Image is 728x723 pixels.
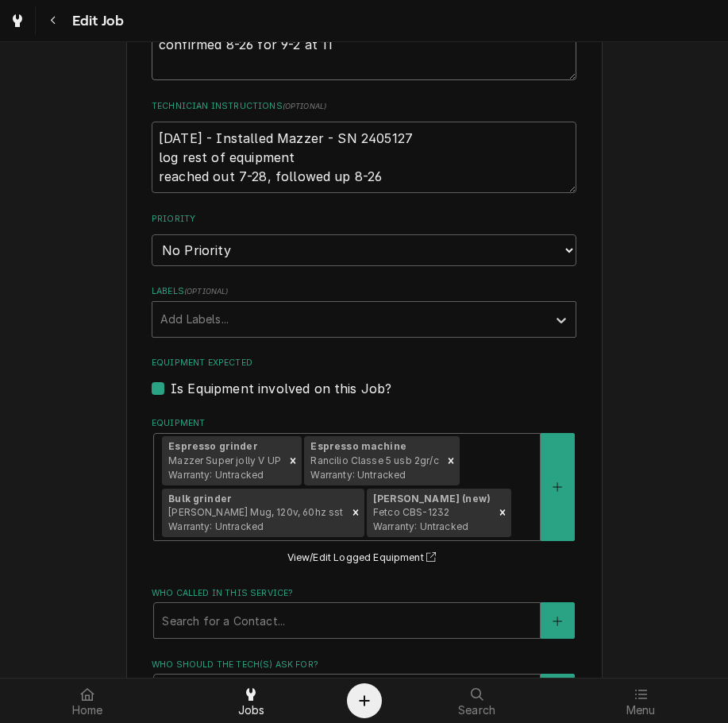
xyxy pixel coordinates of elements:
[171,379,391,398] label: Is Equipment involved on this Job?
[152,587,576,639] div: Who called in this service?
[347,489,364,538] div: Remove [object Object]
[152,100,576,113] label: Technician Instructions
[152,213,576,226] label: Priority
[152,122,576,193] textarea: [DATE] - Installed Mazzer - SN 2405127 log rest of equipment reached out 7-28, followed up 8-26
[541,433,574,541] button: Create New Equipment
[310,440,406,452] strong: Espresso machine
[72,704,103,717] span: Home
[168,454,281,481] span: Mazzer Super jolly V UP Warranty: Untracked
[310,454,438,481] span: Rancilio Classe 5 usb 2gr/c Warranty: Untracked
[184,287,229,296] span: ( optional )
[152,9,576,80] textarea: Preventative maintenance due confirmed 8-26 for 9-2 at 11
[3,6,32,35] a: Go to Jobs
[152,213,576,266] div: Priority
[541,674,574,710] button: Create New Contact
[152,417,576,567] div: Equipment
[494,489,511,538] div: Remove [object Object]
[152,285,576,298] label: Labels
[152,659,576,671] label: Who should the tech(s) ask for?
[458,704,495,717] span: Search
[442,436,460,485] div: Remove [object Object]
[168,440,258,452] strong: Espresso grinder
[152,285,576,337] div: Labels
[560,682,722,720] a: Menu
[152,587,576,600] label: Who called in this service?
[347,683,382,718] button: Create Object
[238,704,265,717] span: Jobs
[152,357,576,397] div: Equipment Expected
[170,682,332,720] a: Jobs
[152,100,576,193] div: Technician Instructions
[626,704,656,717] span: Menu
[284,436,302,485] div: Remove [object Object]
[541,602,574,639] button: Create New Contact
[373,493,491,505] strong: [PERSON_NAME] (new)
[396,682,558,720] a: Search
[152,357,576,369] label: Equipment Expected
[152,659,576,710] div: Who should the tech(s) ask for?
[285,548,444,568] button: View/Edit Logged Equipment
[39,6,67,35] button: Navigate back
[168,493,232,505] strong: Bulk grinder
[67,10,124,32] span: Edit Job
[6,682,168,720] a: Home
[553,616,562,627] svg: Create New Contact
[553,481,562,493] svg: Create New Equipment
[373,506,468,532] span: Fetco CBS-1232 Warranty: Untracked
[283,102,327,110] span: ( optional )
[152,417,576,430] label: Equipment
[168,506,343,532] span: [PERSON_NAME] Mug, 120v, 60hz sst Warranty: Untracked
